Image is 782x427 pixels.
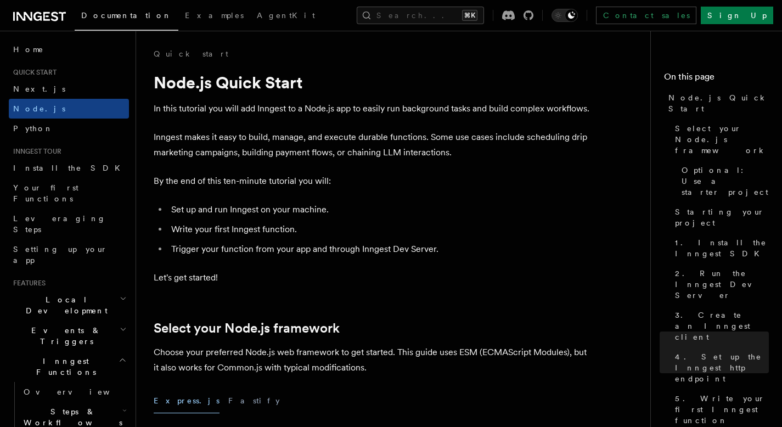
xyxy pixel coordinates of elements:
[357,7,484,24] button: Search...⌘K
[9,147,61,156] span: Inngest tour
[13,164,127,172] span: Install the SDK
[677,160,769,202] a: Optional: Use a starter project
[13,183,78,203] span: Your first Functions
[228,389,280,413] button: Fastify
[9,279,46,288] span: Features
[19,382,129,402] a: Overview
[671,233,769,263] a: 1. Install the Inngest SDK
[9,239,129,270] a: Setting up your app
[675,351,769,384] span: 4. Set up the Inngest http endpoint
[675,123,769,156] span: Select your Node.js framework
[168,241,593,257] li: Trigger your function from your app and through Inngest Dev Server.
[9,158,129,178] a: Install the SDK
[81,11,172,20] span: Documentation
[596,7,696,24] a: Contact sales
[462,10,477,21] kbd: ⌘K
[664,88,769,119] a: Node.js Quick Start
[13,85,65,93] span: Next.js
[168,202,593,217] li: Set up and run Inngest on your machine.
[671,305,769,347] a: 3. Create an Inngest client
[668,92,769,114] span: Node.js Quick Start
[671,263,769,305] a: 2. Run the Inngest Dev Server
[9,68,57,77] span: Quick start
[675,206,769,228] span: Starting your project
[9,178,129,209] a: Your first Functions
[9,209,129,239] a: Leveraging Steps
[701,7,773,24] a: Sign Up
[682,165,769,198] span: Optional: Use a starter project
[671,119,769,160] a: Select your Node.js framework
[9,351,129,382] button: Inngest Functions
[9,79,129,99] a: Next.js
[154,389,220,413] button: Express.js
[9,321,129,351] button: Events & Triggers
[9,356,119,378] span: Inngest Functions
[671,347,769,389] a: 4. Set up the Inngest http endpoint
[9,294,120,316] span: Local Development
[257,11,315,20] span: AgentKit
[154,270,593,285] p: Let's get started!
[154,321,340,336] a: Select your Node.js framework
[675,393,769,426] span: 5. Write your first Inngest function
[75,3,178,31] a: Documentation
[675,268,769,301] span: 2. Run the Inngest Dev Server
[13,44,44,55] span: Home
[664,70,769,88] h4: On this page
[9,290,129,321] button: Local Development
[13,245,108,265] span: Setting up your app
[24,387,137,396] span: Overview
[9,325,120,347] span: Events & Triggers
[675,237,769,259] span: 1. Install the Inngest SDK
[552,9,578,22] button: Toggle dark mode
[154,345,593,375] p: Choose your preferred Node.js web framework to get started. This guide uses ESM (ECMAScript Modul...
[154,173,593,189] p: By the end of this ten-minute tutorial you will:
[185,11,244,20] span: Examples
[250,3,322,30] a: AgentKit
[154,101,593,116] p: In this tutorial you will add Inngest to a Node.js app to easily run background tasks and build c...
[9,40,129,59] a: Home
[178,3,250,30] a: Examples
[13,214,106,234] span: Leveraging Steps
[9,119,129,138] a: Python
[154,130,593,160] p: Inngest makes it easy to build, manage, and execute durable functions. Some use cases include sch...
[9,99,129,119] a: Node.js
[671,202,769,233] a: Starting your project
[168,222,593,237] li: Write your first Inngest function.
[13,104,65,113] span: Node.js
[13,124,53,133] span: Python
[154,72,593,92] h1: Node.js Quick Start
[154,48,228,59] a: Quick start
[675,310,769,342] span: 3. Create an Inngest client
